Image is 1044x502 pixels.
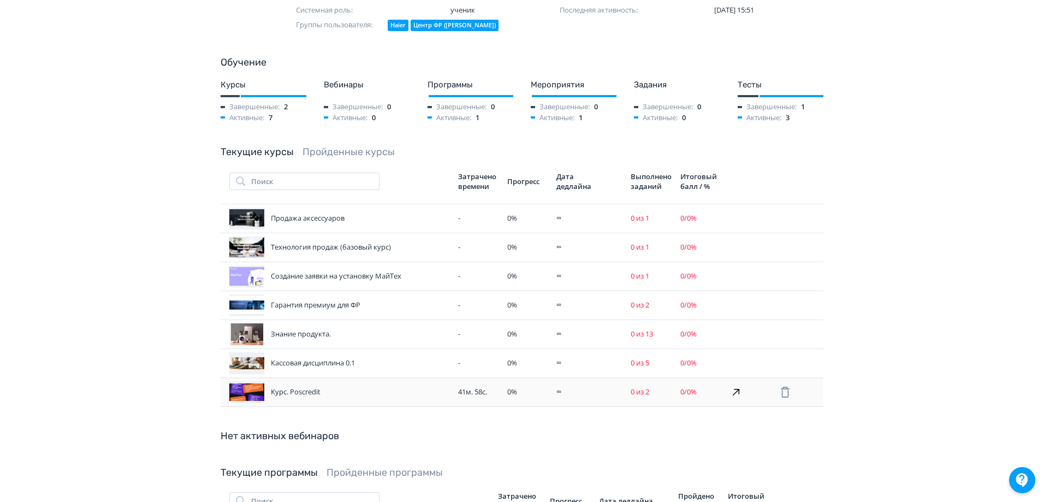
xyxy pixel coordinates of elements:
[411,20,499,31] div: Центр ФР ([PERSON_NAME])
[714,5,754,15] span: [DATE] 15:51
[458,300,499,311] div: -
[786,113,790,123] span: 3
[697,102,701,113] span: 0
[221,55,823,70] div: Обучение
[738,113,781,123] span: Активные:
[229,352,449,374] div: Кассовая дисциплина 0.1
[324,102,383,113] span: Завершенные:
[680,300,697,310] span: 0 / 0 %
[680,358,697,368] span: 0 / 0 %
[507,271,517,281] span: 0 %
[507,329,517,339] span: 0 %
[682,113,686,123] span: 0
[531,113,574,123] span: Активные:
[680,213,697,223] span: 0 / 0 %
[631,213,649,223] span: 0 из 1
[491,102,495,113] span: 0
[680,271,697,281] span: 0 / 0 %
[221,79,306,91] div: Курсы
[680,387,697,397] span: 0 / 0 %
[229,294,449,316] div: Гарантия премиум для ФР
[324,113,367,123] span: Активные:
[631,172,672,191] div: Выполнено заданий
[476,113,479,123] span: 1
[450,5,560,16] span: ученик
[387,102,391,113] span: 0
[229,381,449,403] div: Курс. Poscredit
[229,237,449,258] div: Технология продаж (базовый курс)
[221,429,823,444] div: Нет активных вебинаров
[458,242,499,253] div: -
[428,102,487,113] span: Завершенные:
[531,79,616,91] div: Мероприятия
[229,208,449,229] div: Продажа аксессуаров
[229,323,449,345] div: Знание продукта.
[631,387,649,397] span: 0 из 2
[556,242,622,253] div: ∞
[680,172,721,191] div: Итоговый балл / %
[507,300,517,310] span: 0 %
[327,466,443,479] a: Пройденные программы
[458,271,499,282] div: -
[458,213,499,224] div: -
[221,113,264,123] span: Активные:
[556,213,622,224] div: ∞
[556,329,622,340] div: ∞
[634,102,693,113] span: Завершенные:
[594,102,598,113] span: 0
[458,358,499,369] div: -
[680,242,697,252] span: 0 / 0 %
[269,113,272,123] span: 7
[302,146,395,158] a: Пройденные курсы
[458,387,473,397] span: 41м.
[680,329,697,339] span: 0 / 0 %
[556,172,595,191] div: Дата дедлайна
[458,172,499,191] div: Затрачено времени
[428,79,513,91] div: Программы
[560,5,669,16] span: Последняя активность:
[631,242,649,252] span: 0 из 1
[556,300,622,311] div: ∞
[634,79,720,91] div: Задания
[507,387,517,397] span: 0 %
[324,79,410,91] div: Вебинары
[631,300,649,310] span: 0 из 2
[579,113,583,123] span: 1
[507,176,548,186] div: Прогресс
[296,20,383,33] span: Группы пользователя:
[372,113,376,123] span: 0
[221,102,280,113] span: Завершенные:
[296,5,405,16] span: Системная роль:
[458,329,499,340] div: -
[229,265,449,287] div: Создание заявки на установку МайТех
[474,387,487,397] span: 58с.
[388,20,408,31] div: Haier
[284,102,288,113] span: 2
[631,329,653,339] span: 0 из 13
[507,242,517,252] span: 0 %
[801,102,805,113] span: 1
[531,102,590,113] span: Завершенные:
[738,102,797,113] span: Завершенные:
[221,466,318,479] a: Текущие программы
[556,358,622,369] div: ∞
[221,146,294,158] a: Текущие курсы
[631,358,649,368] span: 0 из 5
[738,79,823,91] div: Тесты
[507,358,517,368] span: 0 %
[556,271,622,282] div: ∞
[631,271,649,281] span: 0 из 1
[556,387,622,398] div: ∞
[634,113,678,123] span: Активные:
[428,113,471,123] span: Активные:
[507,213,517,223] span: 0 %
